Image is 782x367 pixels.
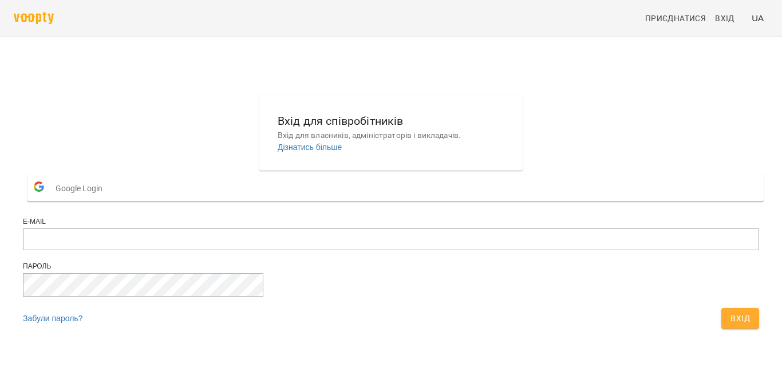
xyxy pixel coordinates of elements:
[23,217,759,227] div: E-mail
[278,143,342,152] a: Дізнатись більше
[710,8,747,29] a: Вхід
[27,175,764,201] button: Google Login
[56,177,108,200] span: Google Login
[23,314,82,323] a: Забули пароль?
[268,103,514,162] button: Вхід для співробітниківВхід для власників, адміністраторів і викладачів.Дізнатись більше
[641,8,710,29] a: Приєднатися
[715,11,734,25] span: Вхід
[14,12,54,24] img: voopty.png
[278,130,504,141] p: Вхід для власників, адміністраторів і викладачів.
[730,311,750,325] span: Вхід
[278,112,504,130] h6: Вхід для співробітників
[645,11,706,25] span: Приєднатися
[721,308,759,329] button: Вхід
[752,12,764,24] span: UA
[747,7,768,29] button: UA
[23,262,759,271] div: Пароль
